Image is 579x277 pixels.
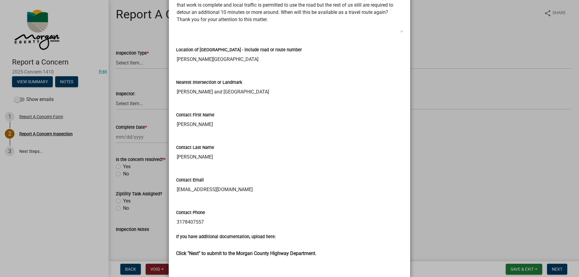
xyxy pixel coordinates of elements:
[176,211,205,215] label: Contact Phone
[176,178,204,182] label: Contact Email
[176,146,214,150] label: Contact Last Name
[176,80,242,85] label: Nearest Intersection or Landmark
[176,250,316,256] strong: Click "Next" to submit to the Morgan County Highway Department.
[176,113,214,117] label: Contact First Name
[176,48,302,52] label: Location of [GEOGRAPHIC_DATA] - include road or route number
[176,235,276,239] label: If you have additional documentation, upload here:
